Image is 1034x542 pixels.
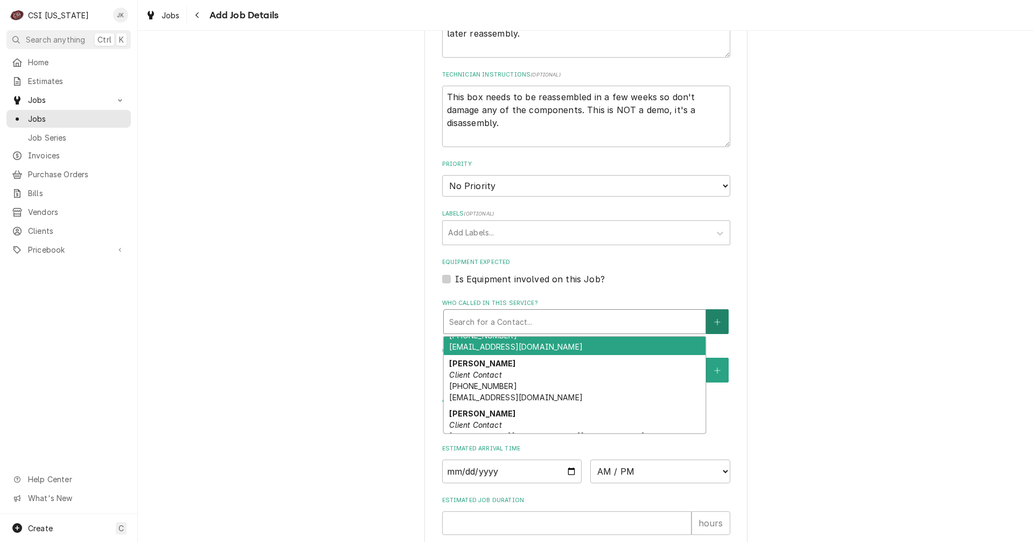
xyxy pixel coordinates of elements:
div: JK [113,8,128,23]
label: Who called in this service? [442,299,730,308]
textarea: Dispatch to disassemble walk-in box and bring back to CSI for later reassembly. [442,9,730,58]
div: Priority [442,160,730,196]
div: Attachments [442,396,730,432]
span: Ctrl [97,34,111,45]
textarea: This box needs to be reassembled in a few weeks so don't damage any of the components. This is NO... [442,86,730,147]
svg: Create New Contact [714,367,721,374]
a: Go to Pricebook [6,241,131,259]
div: CSI Kentucky's Avatar [10,8,25,23]
button: Search anythingCtrlK [6,30,131,49]
button: Navigate back [189,6,206,24]
div: Estimated Arrival Time [442,444,730,483]
span: Pricebook [28,244,109,255]
span: ( optional ) [464,211,494,217]
div: Technician Instructions [442,71,730,147]
em: Client Contact [449,420,501,429]
span: Job Series [28,132,125,143]
label: Attachments [442,396,730,405]
span: What's New [28,492,124,504]
div: Who called in this service? [442,299,730,334]
a: Go to Jobs [6,91,131,109]
span: Home [28,57,125,68]
a: Go to Help Center [6,470,131,488]
a: Go to What's New [6,489,131,507]
span: Invoices [28,150,125,161]
span: Add Job Details [206,8,278,23]
span: Vendors [28,206,125,218]
div: Labels [442,210,730,245]
label: Is Equipment involved on this Job? [455,273,605,286]
span: [PERSON_NAME][EMAIL_ADDRESS][DOMAIN_NAME] [449,432,645,441]
a: Jobs [141,6,184,24]
strong: [PERSON_NAME] [449,359,515,368]
span: [PHONE_NUMBER] [EMAIL_ADDRESS][DOMAIN_NAME] [449,381,582,402]
button: Create New Contact [706,309,729,334]
label: Equipment Expected [442,258,730,267]
a: Jobs [6,110,131,128]
label: Labels [442,210,730,218]
span: ( optional ) [530,72,561,78]
svg: Create New Contact [714,318,721,326]
span: Jobs [28,94,109,106]
div: Who should the tech(s) ask for? [442,348,730,383]
span: Create [28,524,53,533]
a: Vendors [6,203,131,221]
select: Time Select [590,460,730,483]
div: hours [691,511,730,535]
a: Purchase Orders [6,165,131,183]
a: Home [6,53,131,71]
span: Bills [28,187,125,199]
em: Client Contact [449,370,501,379]
div: CSI [US_STATE] [28,10,89,21]
span: Estimates [28,75,125,87]
div: Estimated Job Duration [442,496,730,534]
span: Jobs [162,10,180,21]
span: Help Center [28,474,124,485]
a: Bills [6,184,131,202]
span: Jobs [28,113,125,124]
label: Priority [442,160,730,169]
div: C [10,8,25,23]
a: Estimates [6,72,131,90]
span: K [119,34,124,45]
a: Job Series [6,129,131,147]
label: Who should the tech(s) ask for? [442,348,730,356]
strong: [PERSON_NAME] [449,409,515,418]
label: Estimated Job Duration [442,496,730,505]
div: Equipment Expected [442,258,730,286]
a: Clients [6,222,131,240]
a: Invoices [6,147,131,164]
span: Clients [28,225,125,237]
span: Search anything [26,34,85,45]
label: Technician Instructions [442,71,730,79]
input: Date [442,460,582,483]
span: C [118,523,124,534]
div: Jeff Kuehl's Avatar [113,8,128,23]
span: Purchase Orders [28,169,125,180]
button: Create New Contact [706,358,729,383]
label: Estimated Arrival Time [442,444,730,453]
